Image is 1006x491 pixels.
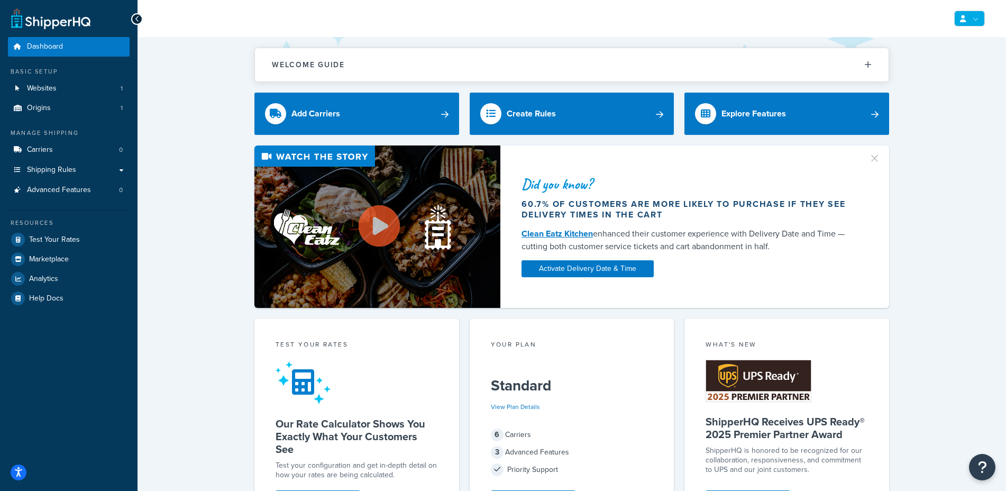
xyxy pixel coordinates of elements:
a: Websites1 [8,79,130,98]
div: Resources [8,219,130,228]
span: 1 [121,84,123,93]
li: Carriers [8,140,130,160]
div: Create Rules [507,106,556,121]
span: Help Docs [29,294,63,303]
a: Clean Eatz Kitchen [522,228,593,240]
div: Manage Shipping [8,129,130,138]
div: Basic Setup [8,67,130,76]
a: Advanced Features0 [8,180,130,200]
h5: ShipperHQ Receives UPS Ready® 2025 Premier Partner Award [706,415,868,441]
div: Priority Support [491,462,653,477]
span: 1 [121,104,123,113]
span: 3 [491,446,504,459]
a: Carriers0 [8,140,130,160]
p: ShipperHQ is honored to be recognized for our collaboration, responsiveness, and commitment to UP... [706,446,868,475]
span: Carriers [27,146,53,154]
img: Video thumbnail [254,146,500,308]
div: Test your rates [276,340,438,352]
li: Websites [8,79,130,98]
span: 0 [119,146,123,154]
a: Test Your Rates [8,230,130,249]
a: Marketplace [8,250,130,269]
h5: Our Rate Calculator Shows You Exactly What Your Customers See [276,417,438,456]
span: Marketplace [29,255,69,264]
button: Welcome Guide [255,48,889,81]
a: View Plan Details [491,402,540,412]
span: Websites [27,84,57,93]
div: Add Carriers [291,106,340,121]
div: 60.7% of customers are more likely to purchase if they see delivery times in the cart [522,199,856,220]
div: Test your configuration and get in-depth detail on how your rates are being calculated. [276,461,438,480]
div: Your Plan [491,340,653,352]
span: Test Your Rates [29,235,80,244]
div: enhanced their customer experience with Delivery Date and Time — cutting both customer service ti... [522,228,856,253]
a: Dashboard [8,37,130,57]
div: Carriers [491,428,653,442]
a: Shipping Rules [8,160,130,180]
div: Did you know? [522,177,856,192]
a: Activate Delivery Date & Time [522,260,654,277]
div: Explore Features [721,106,786,121]
span: Analytics [29,275,58,284]
span: 6 [491,429,504,441]
span: Dashboard [27,42,63,51]
h2: Welcome Guide [272,61,345,69]
li: Advanced Features [8,180,130,200]
button: Open Resource Center [969,454,995,480]
span: Shipping Rules [27,166,76,175]
a: Explore Features [684,93,889,135]
span: 0 [119,186,123,195]
div: Advanced Features [491,445,653,460]
h5: Standard [491,377,653,394]
li: Origins [8,98,130,118]
span: Advanced Features [27,186,91,195]
a: Add Carriers [254,93,459,135]
a: Help Docs [8,289,130,308]
span: Origins [27,104,51,113]
a: Create Rules [470,93,674,135]
a: Origins1 [8,98,130,118]
a: Analytics [8,269,130,288]
div: What's New [706,340,868,352]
